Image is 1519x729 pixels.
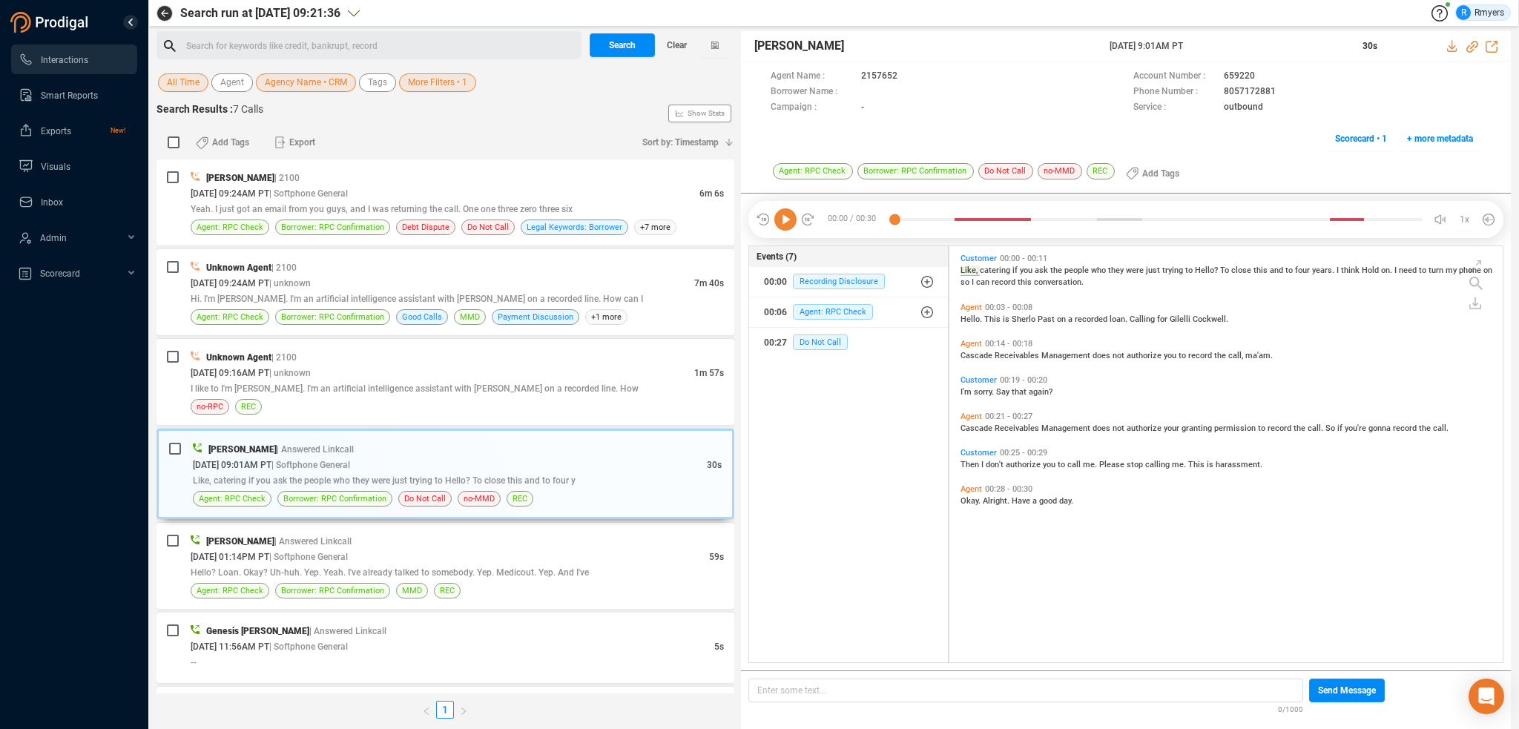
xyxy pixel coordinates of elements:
span: -- [191,657,197,667]
span: +1 more [585,309,627,325]
span: for [1157,314,1170,324]
span: the [1294,423,1308,433]
span: harassment. [1216,460,1262,469]
span: 00:28 - 00:30 [982,484,1035,494]
span: permission [1214,423,1258,433]
span: Payment Discussion [498,310,573,324]
span: if [1337,423,1345,433]
span: ma'am. [1245,351,1273,360]
div: [PERSON_NAME]| 2100[DATE] 09:24AM PT| Softphone General6m 6sYeah. I just got an email from you gu... [156,159,734,245]
button: Add Tags [1117,162,1188,185]
span: This [984,314,1003,324]
span: [DATE] 11:56AM PT [191,641,269,652]
span: Phone Number : [1133,85,1216,100]
button: Add Tags [187,131,258,154]
span: 00:21 - 00:27 [982,412,1035,421]
span: you [1043,460,1058,469]
span: four [1295,265,1312,275]
span: Management [1041,351,1093,360]
span: no-MMD [1038,163,1082,179]
span: close [1231,265,1253,275]
span: and [1270,265,1285,275]
span: Then [961,460,981,469]
button: Send Message [1309,679,1385,702]
span: calling [1145,460,1172,469]
li: Visuals [11,151,137,181]
span: call, [1228,351,1245,360]
span: gonna [1368,423,1393,433]
span: Agent [961,412,982,421]
div: Genesis [PERSON_NAME]| Answered Linkcall[DATE] 11:56AM PT| Softphone General5s-- [156,613,734,683]
button: 00:27Do Not Call [749,328,948,357]
span: record [1188,351,1214,360]
span: [DATE] 01:14PM PT [191,552,269,562]
li: Smart Reports [11,80,137,110]
button: Agent [211,73,253,92]
span: you [1164,351,1179,360]
span: record [1268,423,1294,433]
span: 59s [709,552,724,562]
span: Borrower: RPC Confirmation [281,584,384,598]
div: 00:00 [764,270,787,294]
span: granting [1182,423,1214,433]
span: does [1093,351,1113,360]
span: again? [1029,387,1052,397]
span: so [961,277,972,287]
div: 00:27 [764,331,787,354]
span: 00:25 - 00:29 [997,448,1050,458]
span: 1m 57s [694,368,724,378]
span: New! [111,116,125,145]
span: 30s [707,460,722,470]
span: Alright. [983,496,1012,506]
span: Do Not Call [978,163,1033,179]
span: [PERSON_NAME] [206,173,274,183]
span: Scorecard • 1 [1335,127,1387,151]
span: Smart Reports [41,90,98,101]
span: REC [513,492,527,506]
span: you're [1345,423,1368,433]
span: Customer [961,254,997,263]
span: trying [1162,265,1185,275]
span: Sherlo [1012,314,1038,324]
a: Smart Reports [19,80,125,110]
span: 00:00 - 00:11 [997,254,1050,263]
button: left [417,701,436,719]
span: Scorecard [40,268,80,279]
span: ask [1035,265,1050,275]
span: - [861,100,864,116]
span: Legal Keywords: Borrower [527,220,622,234]
span: sorry. [974,387,996,397]
span: think [1341,265,1362,275]
span: Customer [961,448,997,458]
span: Add Tags [1142,162,1179,185]
span: not [1113,423,1127,433]
a: Inbox [19,187,125,217]
li: Previous Page [417,701,436,719]
span: who [1091,265,1108,275]
span: this [1253,265,1270,275]
span: 0/1000 [1278,702,1303,715]
span: to [1285,265,1295,275]
span: right [459,707,468,716]
span: were [1126,265,1146,275]
span: they [1108,265,1126,275]
span: | 2100 [271,263,297,273]
span: day. [1059,496,1073,506]
span: 5s [714,641,724,652]
span: Do Not Call [467,220,509,234]
span: Good Calls [402,310,442,324]
span: call [1067,460,1083,469]
span: a [1032,496,1039,506]
span: Agent: RPC Check [197,220,263,234]
span: on [1057,314,1068,324]
span: recorded [1075,314,1110,324]
li: 1 [436,701,454,719]
span: Sort by: Timestamp [642,131,719,154]
span: So [1325,423,1337,433]
span: Have [1012,496,1032,506]
span: Export [289,131,315,154]
span: good [1039,496,1059,506]
span: Hold [1362,265,1381,275]
button: Sort by: Timestamp [633,131,734,154]
span: loan. [1110,314,1130,324]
